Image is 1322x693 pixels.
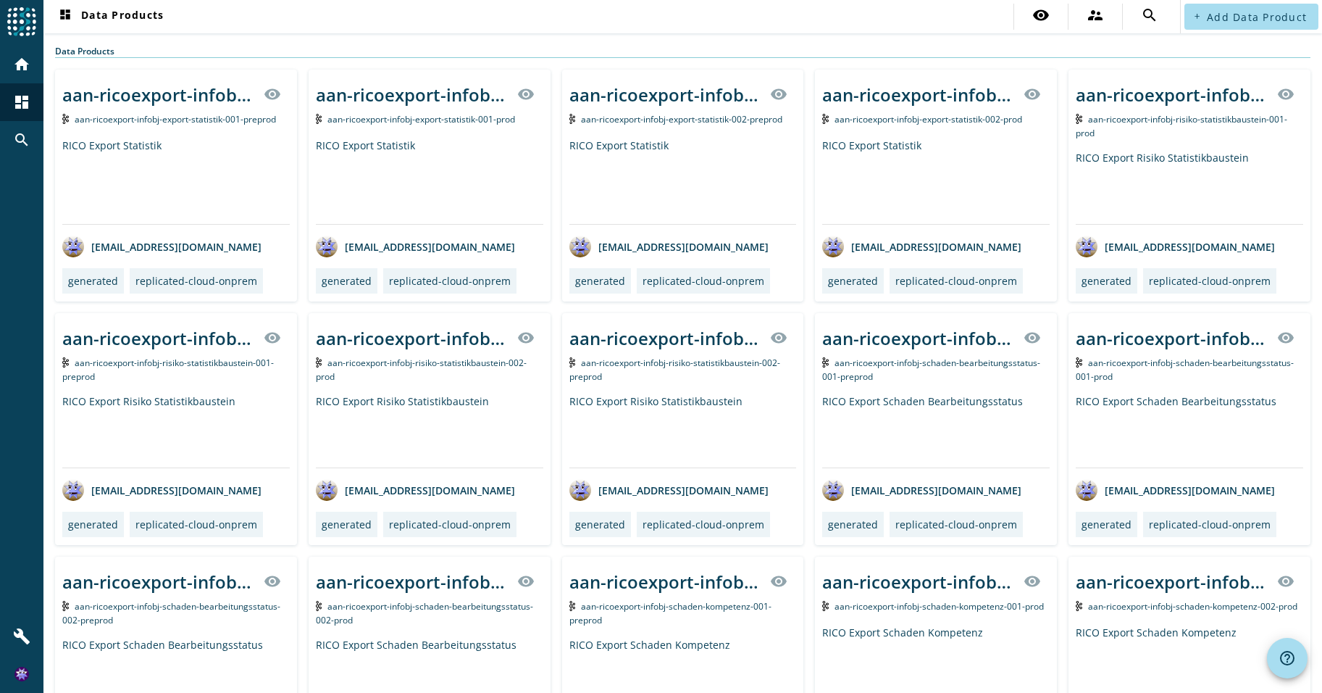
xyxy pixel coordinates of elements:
span: Data Products [57,8,164,25]
mat-icon: visibility [1024,573,1041,590]
div: aan-ricoexport-infobj-schaden-bearbeitungsstatus-001-_stage_ [1076,326,1268,350]
mat-icon: visibility [517,573,535,590]
div: [EMAIL_ADDRESS][DOMAIN_NAME] [1076,479,1275,501]
img: Kafka Topic: aan-ricoexport-infobj-schaden-kompetenz-002-prod [1076,601,1082,611]
img: Kafka Topic: aan-ricoexport-infobj-export-statistik-001-prod [316,114,322,124]
div: aan-ricoexport-infobj-risiko-statistikbaustein-001-_stage_ [1076,83,1268,107]
div: aan-ricoexport-infobj-risiko-statistikbaustein-002-_stage_ [316,326,509,350]
img: avatar [316,236,338,257]
mat-icon: visibility [770,329,787,346]
span: Add Data Product [1207,10,1307,24]
div: RICO Export Risiko Statistikbaustein [316,394,543,468]
mat-icon: visibility [1277,573,1294,590]
div: replicated-cloud-onprem [895,518,1017,531]
mat-icon: visibility [517,329,535,346]
div: replicated-cloud-onprem [643,274,764,288]
mat-icon: search [13,131,30,149]
div: RICO Export Risiko Statistikbaustein [62,394,290,468]
img: 2157708dfc66a08fa7c577ce8beb10eb [14,667,29,681]
div: [EMAIL_ADDRESS][DOMAIN_NAME] [569,236,769,257]
img: Kafka Topic: aan-ricoexport-infobj-schaden-bearbeitungsstatus-002-prod [316,601,322,611]
div: aan-ricoexport-infobj-export-statistik-002-_stage_ [822,83,1015,107]
span: Kafka Topic: aan-ricoexport-infobj-export-statistik-002-preprod [581,113,782,125]
div: generated [828,518,878,531]
div: aan-ricoexport-infobj-schaden-kompetenz-001-_stage_ [822,570,1015,594]
div: replicated-cloud-onprem [1149,274,1271,288]
mat-icon: visibility [1024,86,1041,103]
div: RICO Export Schaden Bearbeitungsstatus [822,394,1050,468]
mat-icon: visibility [770,573,787,590]
div: [EMAIL_ADDRESS][DOMAIN_NAME] [569,479,769,501]
div: replicated-cloud-onprem [389,518,511,531]
div: replicated-cloud-onprem [1149,518,1271,531]
div: replicated-cloud-onprem [135,274,257,288]
img: Kafka Topic: aan-ricoexport-infobj-risiko-statistikbaustein-002-prod [316,357,322,368]
img: avatar [62,236,84,257]
div: RICO Export Statistik [822,138,1050,224]
img: spoud-logo.svg [7,7,36,36]
div: aan-ricoexport-infobj-schaden-bearbeitungsstatus-002-_stage_ [62,570,255,594]
div: generated [828,274,878,288]
span: Kafka Topic: aan-ricoexport-infobj-risiko-statistikbaustein-001-preprod [62,357,274,383]
mat-icon: visibility [1024,329,1041,346]
div: [EMAIL_ADDRESS][DOMAIN_NAME] [316,479,515,501]
div: RICO Export Risiko Statistikbaustein [569,394,797,468]
div: aan-ricoexport-infobj-export-statistik-002-_stage_ [569,83,762,107]
span: Kafka Topic: aan-ricoexport-infobj-export-statistik-001-preprod [75,113,276,125]
div: generated [322,518,372,531]
div: aan-ricoexport-infobj-risiko-statistikbaustein-002-_stage_ [569,326,762,350]
mat-icon: visibility [517,86,535,103]
img: Kafka Topic: aan-ricoexport-infobj-schaden-bearbeitungsstatus-001-preprod [822,357,829,368]
div: aan-ricoexport-infobj-export-statistik-001-_stage_ [316,83,509,107]
img: avatar [1076,479,1097,501]
div: generated [1082,518,1131,531]
div: aan-ricoexport-infobj-schaden-kompetenz-001-_stage_ [569,570,762,594]
img: avatar [822,236,844,257]
div: RICO Export Statistik [62,138,290,224]
div: generated [68,518,118,531]
img: Kafka Topic: aan-ricoexport-infobj-risiko-statistikbaustein-001-preprod [62,357,69,368]
div: aan-ricoexport-infobj-schaden-kompetenz-002-_stage_ [1076,570,1268,594]
img: avatar [569,236,591,257]
img: Kafka Topic: aan-ricoexport-infobj-risiko-statistikbaustein-002-preprod [569,357,576,368]
div: aan-ricoexport-infobj-schaden-bearbeitungsstatus-002-_stage_ [316,570,509,594]
mat-icon: visibility [770,86,787,103]
mat-icon: search [1141,7,1158,24]
button: Data Products [51,4,170,30]
div: RICO Export Statistik [569,138,797,224]
div: aan-ricoexport-infobj-schaden-bearbeitungsstatus-001-_stage_ [822,326,1015,350]
div: [EMAIL_ADDRESS][DOMAIN_NAME] [316,236,515,257]
mat-icon: help_outline [1279,650,1296,667]
div: aan-ricoexport-infobj-risiko-statistikbaustein-001-_stage_ [62,326,255,350]
div: generated [575,518,625,531]
img: Kafka Topic: aan-ricoexport-infobj-schaden-kompetenz-001-preprod [569,601,576,611]
span: Kafka Topic: aan-ricoexport-infobj-schaden-bearbeitungsstatus-001-preprod [822,357,1040,383]
mat-icon: visibility [1277,329,1294,346]
img: Kafka Topic: aan-ricoexport-infobj-export-statistik-001-preprod [62,114,69,124]
mat-icon: visibility [264,86,281,103]
img: avatar [822,479,844,501]
div: RICO Export Risiko Statistikbaustein [1076,151,1303,224]
span: Kafka Topic: aan-ricoexport-infobj-risiko-statistikbaustein-001-prod [1076,113,1287,139]
img: avatar [316,479,338,501]
mat-icon: build [13,628,30,645]
span: Kafka Topic: aan-ricoexport-infobj-schaden-kompetenz-001-preprod [569,600,772,626]
span: Kafka Topic: aan-ricoexport-infobj-schaden-kompetenz-001-prod [834,600,1044,613]
div: generated [1082,274,1131,288]
mat-icon: supervisor_account [1087,7,1104,24]
img: Kafka Topic: aan-ricoexport-infobj-export-statistik-002-preprod [569,114,576,124]
div: replicated-cloud-onprem [895,274,1017,288]
div: [EMAIL_ADDRESS][DOMAIN_NAME] [822,479,1021,501]
span: Kafka Topic: aan-ricoexport-infobj-schaden-bearbeitungsstatus-001-prod [1076,357,1294,383]
mat-icon: home [13,56,30,73]
div: aan-ricoexport-infobj-export-statistik-001-_stage_ [62,83,255,107]
img: avatar [62,479,84,501]
div: Data Products [55,45,1310,58]
img: Kafka Topic: aan-ricoexport-infobj-export-statistik-002-prod [822,114,829,124]
mat-icon: visibility [1032,7,1050,24]
button: Add Data Product [1184,4,1318,30]
img: Kafka Topic: aan-ricoexport-infobj-schaden-kompetenz-001-prod [822,601,829,611]
div: replicated-cloud-onprem [643,518,764,531]
img: Kafka Topic: aan-ricoexport-infobj-schaden-bearbeitungsstatus-001-prod [1076,357,1082,368]
img: avatar [1076,236,1097,257]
